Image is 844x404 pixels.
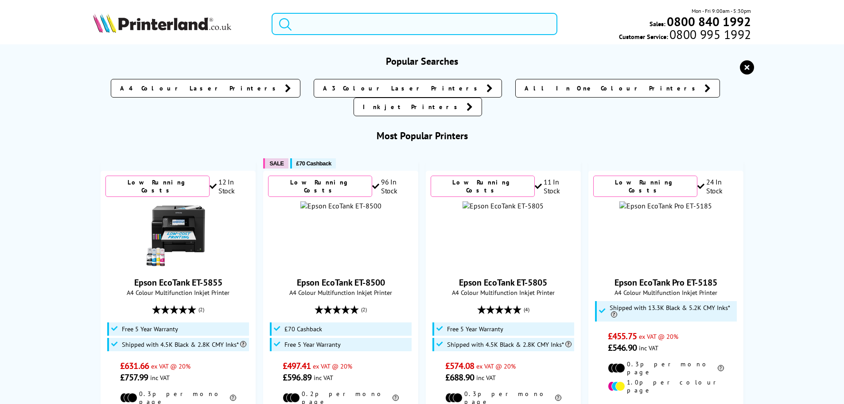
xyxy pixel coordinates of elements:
span: £455.75 [608,330,637,342]
span: A4 Colour Multifunction Inkjet Printer [431,288,576,297]
span: Shipped with 13.3K Black & 5.2K CMY Inks* [610,304,735,318]
li: 0.3p per mono page [608,360,724,376]
span: inc VAT [150,373,170,382]
span: inc VAT [314,373,333,382]
span: (4) [524,301,529,318]
span: £574.08 [445,360,474,372]
span: £70 Cashback [284,326,322,333]
a: A4 Colour Laser Printers [111,79,300,98]
a: Epson EcoTank Pro ET-5185 [615,277,717,288]
img: Printerland Logo [93,13,231,33]
button: SALE [263,158,288,169]
a: Epson EcoTank ET-5805 [459,277,547,288]
img: Epson EcoTank ET-5805 [463,201,544,210]
span: inc VAT [639,344,658,352]
b: 0800 840 1992 [667,13,751,30]
button: £70 Cashback [290,158,336,169]
input: Search product or brand [272,13,557,35]
span: A3 Colour Laser Printers [323,84,482,93]
h3: Popular Searches [93,55,751,67]
span: A4 Colour Laser Printers [120,84,280,93]
span: Inkjet Printers [363,102,462,111]
div: Low Running Costs [268,176,372,197]
span: ex VAT @ 20% [476,362,516,370]
span: £631.66 [120,360,149,372]
a: Printerland Logo [93,13,261,35]
span: All In One Colour Printers [525,84,700,93]
span: Sales: [650,20,665,28]
span: ex VAT @ 20% [151,362,191,370]
span: Free 5 Year Warranty [284,341,341,348]
span: Mon - Fri 9:00am - 5:30pm [692,7,751,15]
img: Epson EcoTank ET-8500 [300,201,381,210]
span: Shipped with 4.5K Black & 2.8K CMY Inks* [122,341,246,348]
a: A3 Colour Laser Printers [314,79,502,98]
a: Epson EcoTank ET-8500 [297,277,385,288]
span: SALE [269,160,284,167]
span: £596.89 [283,372,311,383]
div: Low Running Costs [431,176,534,197]
span: A4 Colour Multifunction Inkjet Printer [105,288,250,297]
div: 12 In Stock [210,177,251,195]
a: Epson EcoTank ET-5855 [145,261,211,270]
li: 1.0p per colour page [608,378,724,394]
a: 0800 840 1992 [665,17,751,26]
h3: Most Popular Printers [93,129,751,142]
span: £70 Cashback [296,160,331,167]
span: Shipped with 4.5K Black & 2.8K CMY Inks* [447,341,572,348]
span: A4 Colour Multifunction Inkjet Printer [268,288,413,297]
a: Inkjet Printers [354,98,482,116]
div: Low Running Costs [593,176,697,197]
img: Epson EcoTank Pro ET-5185 [619,201,712,210]
span: Free 5 Year Warranty [447,326,503,333]
span: £546.90 [608,342,637,353]
span: (2) [198,301,204,318]
span: £497.41 [283,360,311,372]
span: £688.90 [445,372,474,383]
span: Customer Service: [619,30,751,41]
div: 96 In Stock [372,177,413,195]
img: Epson EcoTank ET-5855 [145,201,211,268]
span: inc VAT [476,373,496,382]
span: Free 5 Year Warranty [122,326,178,333]
span: (2) [361,301,367,318]
div: Low Running Costs [105,176,209,197]
div: 11 In Stock [535,177,576,195]
a: All In One Colour Printers [515,79,720,98]
a: Epson EcoTank ET-5855 [134,277,222,288]
span: ex VAT @ 20% [639,332,678,341]
span: 0800 995 1992 [668,30,751,39]
span: ex VAT @ 20% [313,362,352,370]
span: A4 Colour Multifunction Inkjet Printer [593,288,738,297]
span: £757.99 [120,372,148,383]
div: 24 In Stock [697,177,739,195]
